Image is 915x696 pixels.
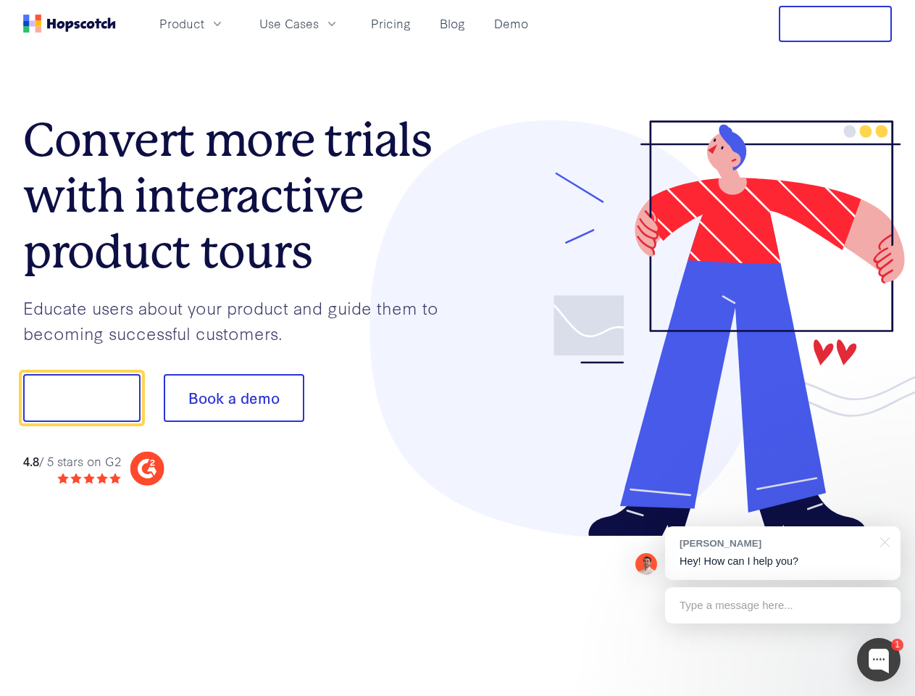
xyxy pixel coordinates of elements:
button: Free Trial [779,6,892,42]
p: Hey! How can I help you? [680,554,886,569]
h1: Convert more trials with interactive product tours [23,112,458,279]
span: Product [159,14,204,33]
button: Use Cases [251,12,348,36]
a: Home [23,14,116,33]
a: Pricing [365,12,417,36]
p: Educate users about your product and guide them to becoming successful customers. [23,295,458,345]
a: Demo [488,12,534,36]
a: Blog [434,12,471,36]
div: Type a message here... [665,587,901,623]
button: Show me! [23,374,141,422]
div: [PERSON_NAME] [680,536,872,550]
strong: 4.8 [23,452,39,469]
span: Use Cases [259,14,319,33]
div: / 5 stars on G2 [23,452,121,471]
div: 1 [891,639,903,651]
img: Mark Spera [635,553,657,575]
button: Book a demo [164,374,304,422]
button: Product [151,12,233,36]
